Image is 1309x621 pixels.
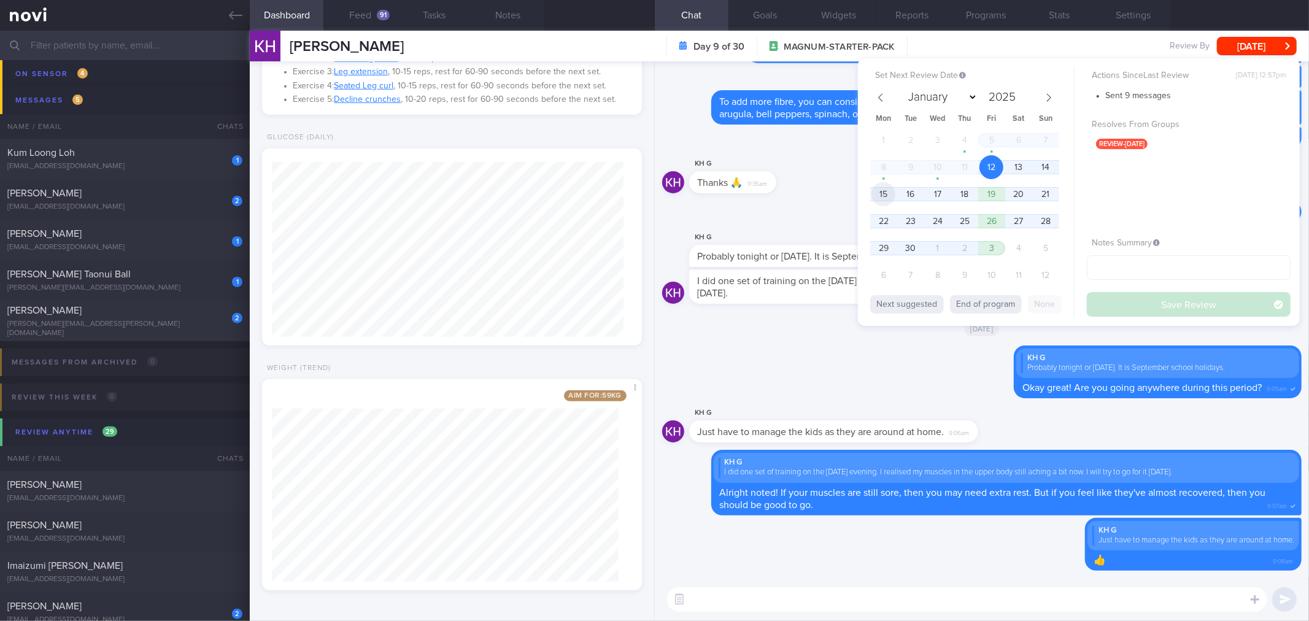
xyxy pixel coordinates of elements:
[870,295,944,314] button: Next suggested
[1273,554,1293,566] span: 9:08am
[232,155,242,166] div: 1
[875,71,1069,82] label: Set Next Review Date
[984,91,1017,103] input: Year
[262,133,334,142] div: Glucose (Daily)
[7,494,242,503] div: [EMAIL_ADDRESS][DOMAIN_NAME]
[1006,182,1030,206] span: September 20, 2025
[7,534,242,544] div: [EMAIL_ADDRESS][DOMAIN_NAME]
[693,40,744,53] strong: Day 9 of 30
[1033,209,1057,233] span: September 28, 2025
[7,480,82,490] span: [PERSON_NAME]
[979,209,1003,233] span: September 26, 2025
[7,320,242,338] div: [PERSON_NAME][EMAIL_ADDRESS][PERSON_NAME][DOMAIN_NAME]
[290,39,404,54] span: [PERSON_NAME]
[870,115,897,123] span: Mon
[949,426,970,438] span: 9:06am
[925,236,949,260] span: October 1, 2025
[7,306,82,315] span: [PERSON_NAME]
[1236,71,1286,80] span: [DATE] 12:57pm
[1005,115,1032,123] span: Sat
[232,236,242,247] div: 1
[7,283,242,293] div: [PERSON_NAME][EMAIL_ADDRESS][DOMAIN_NAME]
[784,41,895,53] span: MAGNUM-STARTER-PACK
[1021,363,1294,373] div: Probably tonight or [DATE]. It is September school holidays.
[7,243,242,252] div: [EMAIL_ADDRESS][DOMAIN_NAME]
[1170,41,1210,52] span: Review By
[7,202,242,212] div: [EMAIL_ADDRESS][DOMAIN_NAME]
[334,95,401,104] a: Decline crunches
[262,364,331,373] div: Weight (Trend)
[720,97,1263,119] span: To add more fibre, you can consider some raw vegetables like cucumbers, [PERSON_NAME] greens, bab...
[897,115,924,123] span: Tue
[979,236,1003,260] span: October 3, 2025
[232,277,242,287] div: 1
[925,263,949,287] span: October 8, 2025
[7,520,82,530] span: [PERSON_NAME]
[7,575,242,584] div: [EMAIL_ADDRESS][DOMAIN_NAME]
[293,78,629,92] li: Exercise 4: , 10-15 reps, rest for 60-90 seconds before the next set.
[102,426,117,437] span: 29
[871,182,895,206] span: September 15, 2025
[952,236,976,260] span: October 2, 2025
[1006,155,1030,179] span: September 13, 2025
[201,114,250,139] div: Chats
[72,94,83,105] span: 5
[147,357,158,367] span: 0
[334,54,398,63] a: Linear Leg Press
[871,209,895,233] span: September 22, 2025
[293,91,629,106] li: Exercise 5: , 10-20 reps, rest for 60-90 seconds before the next set.
[898,263,922,287] span: October 7, 2025
[564,390,627,401] span: Aim for: 59 kg
[979,182,1003,206] span: September 19, 2025
[1092,239,1160,247] span: Notes Summary
[1006,209,1030,233] span: September 27, 2025
[1105,88,1291,102] li: Sent 9 messages
[1092,71,1286,82] label: Actions Since Last Review
[720,488,1266,510] span: Alright noted! If your muscles are still sore, then you may need extra rest. But if you feel like...
[232,196,242,206] div: 2
[1092,120,1286,131] label: Resolves From Groups
[7,148,75,158] span: Kum Loong Loh
[952,182,976,206] span: September 18, 2025
[1096,139,1148,149] span: review-[DATE]
[7,229,82,239] span: [PERSON_NAME]
[7,162,242,171] div: [EMAIL_ADDRESS][DOMAIN_NAME]
[698,252,951,261] span: Probably tonight or [DATE]. It is September school holidays.
[293,64,629,78] li: Exercise 3: , 10-15 reps, rest for 60-90 seconds before the next set.
[7,561,123,571] span: Imaizumi [PERSON_NAME]
[201,446,250,471] div: Chats
[898,236,922,260] span: September 30, 2025
[689,406,1015,420] div: KH G
[719,468,1294,477] div: I did one set of training on the [DATE] evening. I realised my muscles in the upper body still ac...
[12,92,86,109] div: Messages
[1267,499,1287,511] span: 9:07am
[979,155,1003,179] span: September 12, 2025
[1267,382,1287,393] span: 9:05am
[698,178,743,188] span: Thanks 🙏
[978,115,1005,123] span: Fri
[1094,555,1106,565] span: 👍
[698,276,1244,298] span: I did one set of training on the [DATE] evening. I realised my muscles in the upper body still ac...
[1033,155,1057,179] span: September 14, 2025
[748,177,768,188] span: 11:35am
[1033,182,1057,206] span: September 21, 2025
[952,209,976,233] span: September 25, 2025
[689,156,813,171] div: KH G
[9,389,120,406] div: Review this week
[951,115,978,123] span: Thu
[12,424,120,441] div: Review anytime
[334,82,393,90] a: Seated Leg curl
[1092,536,1294,546] div: Just have to manage the kids as they are around at home.
[871,263,895,287] span: October 6, 2025
[7,601,82,611] span: [PERSON_NAME]
[925,209,949,233] span: September 24, 2025
[950,295,1022,314] button: End of program
[7,188,82,198] span: [PERSON_NAME]
[1217,37,1297,55] button: [DATE]
[107,391,117,402] span: 0
[952,263,976,287] span: October 9, 2025
[9,354,161,371] div: Messages from Archived
[979,263,1003,287] span: October 10, 2025
[898,182,922,206] span: September 16, 2025
[1032,115,1059,123] span: Sun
